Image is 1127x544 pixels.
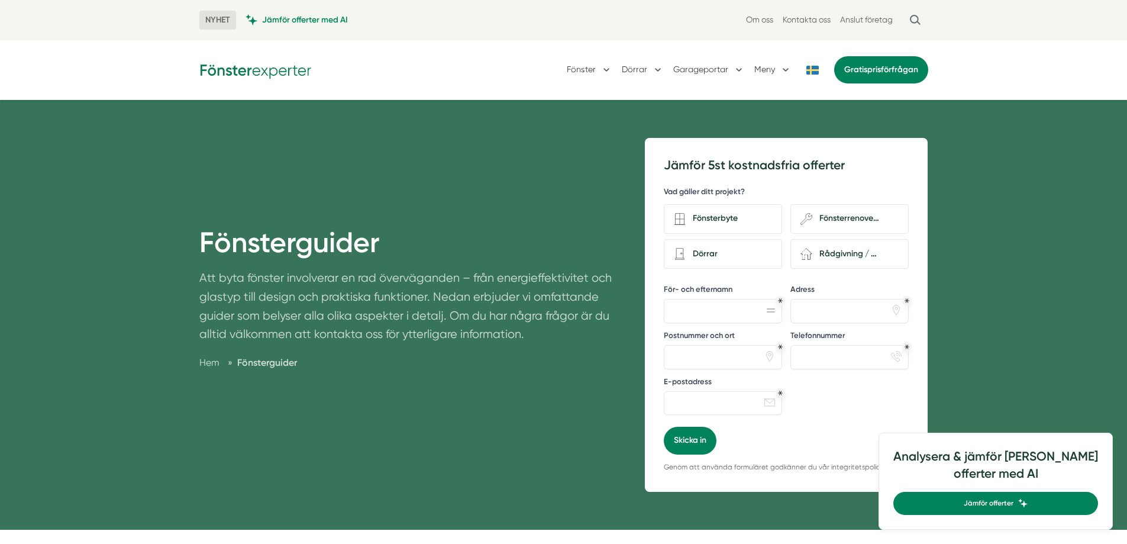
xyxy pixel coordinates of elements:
[893,448,1098,492] h4: Analysera & jämför [PERSON_NAME] offerter med AI
[790,330,909,343] label: Telefonnummer
[199,60,312,79] img: Fönsterexperter Logotyp
[246,14,348,25] a: Jämför offerter med AI
[664,427,716,454] button: Skicka in
[664,186,745,199] h5: Vad gäller ditt projekt?
[778,391,783,395] div: Obligatoriskt
[228,355,232,370] span: »
[199,226,617,269] h1: Fönsterguider
[902,9,928,31] button: Öppna sök
[237,357,297,368] a: Fönsterguider
[840,14,893,25] a: Anslut företag
[664,157,909,173] h3: Jämför 5st kostnadsfria offerter
[199,269,617,349] p: Att byta fönster involverar en rad överväganden – från energieffektivitet och glastyp till design...
[893,492,1098,515] a: Jämför offerter
[664,330,782,343] label: Postnummer och ort
[199,11,236,30] span: NYHET
[905,345,909,349] div: Obligatoriskt
[567,54,612,85] button: Fönster
[746,14,773,25] a: Om oss
[199,355,617,370] nav: Breadcrumb
[834,56,928,83] a: Gratisprisförfrågan
[622,54,664,85] button: Dörrar
[754,54,792,85] button: Meny
[964,498,1013,509] span: Jämför offerter
[673,54,745,85] button: Garageportar
[664,462,909,474] p: Genom att använda formuläret godkänner du vår integritetspolicy.
[905,298,909,303] div: Obligatoriskt
[262,14,348,25] span: Jämför offerter med AI
[199,357,219,368] a: Hem
[778,345,783,349] div: Obligatoriskt
[790,284,909,297] label: Adress
[664,284,782,297] label: För- och efternamn
[664,376,782,390] label: E-postadress
[783,14,831,25] a: Kontakta oss
[778,298,783,303] div: Obligatoriskt
[844,65,867,75] span: Gratis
